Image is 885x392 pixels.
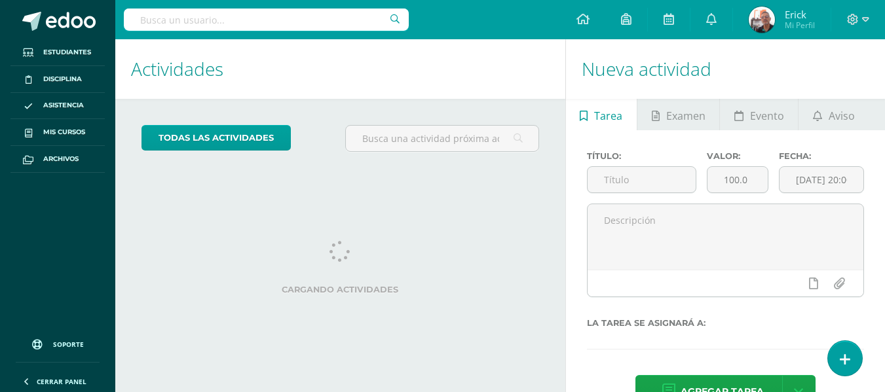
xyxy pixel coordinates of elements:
a: Tarea [566,99,637,130]
label: Título: [587,151,696,161]
label: Valor: [707,151,768,161]
a: Mis cursos [10,119,105,146]
span: Tarea [594,100,622,132]
span: Mi Perfil [785,20,815,31]
h1: Nueva actividad [582,39,869,99]
input: Fecha de entrega [780,167,863,192]
a: Estudiantes [10,39,105,66]
a: Disciplina [10,66,105,93]
a: Examen [637,99,719,130]
span: Disciplina [43,74,82,84]
span: Erick [785,8,815,21]
span: Evento [750,100,784,132]
label: La tarea se asignará a: [587,318,864,328]
a: Evento [720,99,798,130]
img: 55017845fec2dd1e23d86bbbd8458b68.png [749,7,775,33]
span: Cerrar panel [37,377,86,386]
span: Soporte [53,340,84,349]
span: Mis cursos [43,127,85,137]
input: Busca un usuario... [124,9,409,31]
input: Busca una actividad próxima aquí... [346,126,538,151]
span: Estudiantes [43,47,91,58]
span: Aviso [829,100,855,132]
span: Asistencia [43,100,84,111]
a: Aviso [799,99,869,130]
h1: Actividades [131,39,550,99]
a: Soporte [16,327,100,359]
a: todas las Actividades [141,125,291,151]
a: Asistencia [10,93,105,120]
a: Archivos [10,146,105,173]
span: Archivos [43,154,79,164]
span: Examen [666,100,706,132]
input: Título [588,167,696,192]
input: Puntos máximos [707,167,768,192]
label: Cargando actividades [141,285,539,294]
label: Fecha: [779,151,864,161]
